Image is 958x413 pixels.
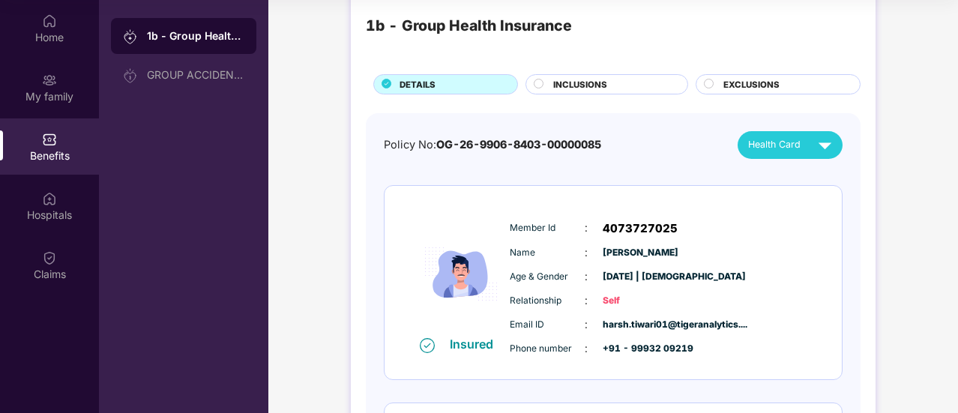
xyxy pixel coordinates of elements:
span: Self [603,294,678,308]
img: icon [416,212,506,336]
div: GROUP ACCIDENTAL INSURANCE [147,69,244,81]
span: INCLUSIONS [553,78,607,91]
img: svg+xml;base64,PHN2ZyBpZD0iSG9tZSIgeG1sbnM9Imh0dHA6Ly93d3cudzMub3JnLzIwMDAvc3ZnIiB3aWR0aD0iMjAiIG... [42,13,57,28]
span: EXCLUSIONS [723,78,780,91]
span: Age & Gender [510,270,585,284]
span: harsh.tiwari01@tigeranalytics.... [603,318,678,332]
span: : [585,244,588,261]
span: DETAILS [400,78,436,91]
span: Member Id [510,221,585,235]
img: svg+xml;base64,PHN2ZyB4bWxucz0iaHR0cDovL3d3dy53My5vcmcvMjAwMC9zdmciIHdpZHRoPSIxNiIgaGVpZ2h0PSIxNi... [420,338,435,353]
span: Phone number [510,342,585,356]
img: svg+xml;base64,PHN2ZyB4bWxucz0iaHR0cDovL3d3dy53My5vcmcvMjAwMC9zdmciIHZpZXdCb3g9IjAgMCAyNCAyNCIgd2... [812,132,838,158]
img: svg+xml;base64,PHN2ZyB3aWR0aD0iMjAiIGhlaWdodD0iMjAiIHZpZXdCb3g9IjAgMCAyMCAyMCIgZmlsbD0ibm9uZSIgeG... [123,29,138,44]
span: Name [510,246,585,260]
img: svg+xml;base64,PHN2ZyBpZD0iQ2xhaW0iIHhtbG5zPSJodHRwOi8vd3d3LnczLm9yZy8yMDAwL3N2ZyIgd2lkdGg9IjIwIi... [42,250,57,265]
span: +91 - 99932 09219 [603,342,678,356]
span: : [585,316,588,333]
span: Relationship [510,294,585,308]
button: Health Card [738,131,843,159]
img: svg+xml;base64,PHN2ZyB3aWR0aD0iMjAiIGhlaWdodD0iMjAiIHZpZXdCb3g9IjAgMCAyMCAyMCIgZmlsbD0ibm9uZSIgeG... [123,68,138,83]
div: 1b - Group Health Insurance [366,14,572,37]
div: 1b - Group Health Insurance [147,28,244,43]
span: Health Card [748,137,801,152]
img: svg+xml;base64,PHN2ZyBpZD0iQmVuZWZpdHMiIHhtbG5zPSJodHRwOi8vd3d3LnczLm9yZy8yMDAwL3N2ZyIgd2lkdGg9Ij... [42,132,57,147]
span: : [585,292,588,309]
span: Email ID [510,318,585,332]
img: svg+xml;base64,PHN2ZyB3aWR0aD0iMjAiIGhlaWdodD0iMjAiIHZpZXdCb3g9IjAgMCAyMCAyMCIgZmlsbD0ibm9uZSIgeG... [42,73,57,88]
span: [DATE] | [DEMOGRAPHIC_DATA] [603,270,678,284]
img: svg+xml;base64,PHN2ZyBpZD0iSG9zcGl0YWxzIiB4bWxucz0iaHR0cDovL3d3dy53My5vcmcvMjAwMC9zdmciIHdpZHRoPS... [42,191,57,206]
span: : [585,268,588,285]
span: OG-26-9906-8403-00000085 [436,138,601,151]
div: Insured [450,337,502,352]
span: [PERSON_NAME] [603,246,678,260]
div: Policy No: [384,136,601,154]
span: : [585,220,588,236]
span: : [585,340,588,357]
span: 4073727025 [603,220,678,238]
